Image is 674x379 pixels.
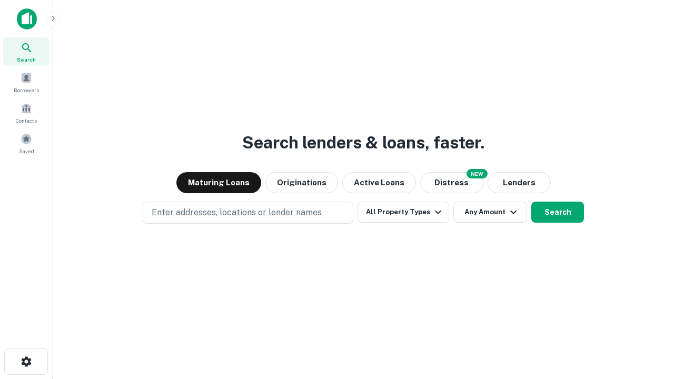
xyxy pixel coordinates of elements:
[143,202,353,224] button: Enter addresses, locations or lender names
[3,68,49,96] a: Borrowers
[176,172,261,193] button: Maturing Loans
[17,55,36,64] span: Search
[342,172,416,193] button: Active Loans
[3,37,49,66] a: Search
[17,8,37,29] img: capitalize-icon.png
[420,172,483,193] button: Search distressed loans with lien and other non-mortgage details.
[152,206,322,219] p: Enter addresses, locations or lender names
[19,147,34,155] span: Saved
[3,129,49,157] a: Saved
[621,295,674,345] iframe: Chat Widget
[358,202,449,223] button: All Property Types
[16,116,37,125] span: Contacts
[467,169,488,178] div: NEW
[242,130,484,155] h3: Search lenders & loans, faster.
[488,172,551,193] button: Lenders
[531,202,584,223] button: Search
[3,98,49,127] a: Contacts
[265,172,338,193] button: Originations
[14,86,39,94] span: Borrowers
[453,202,527,223] button: Any Amount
